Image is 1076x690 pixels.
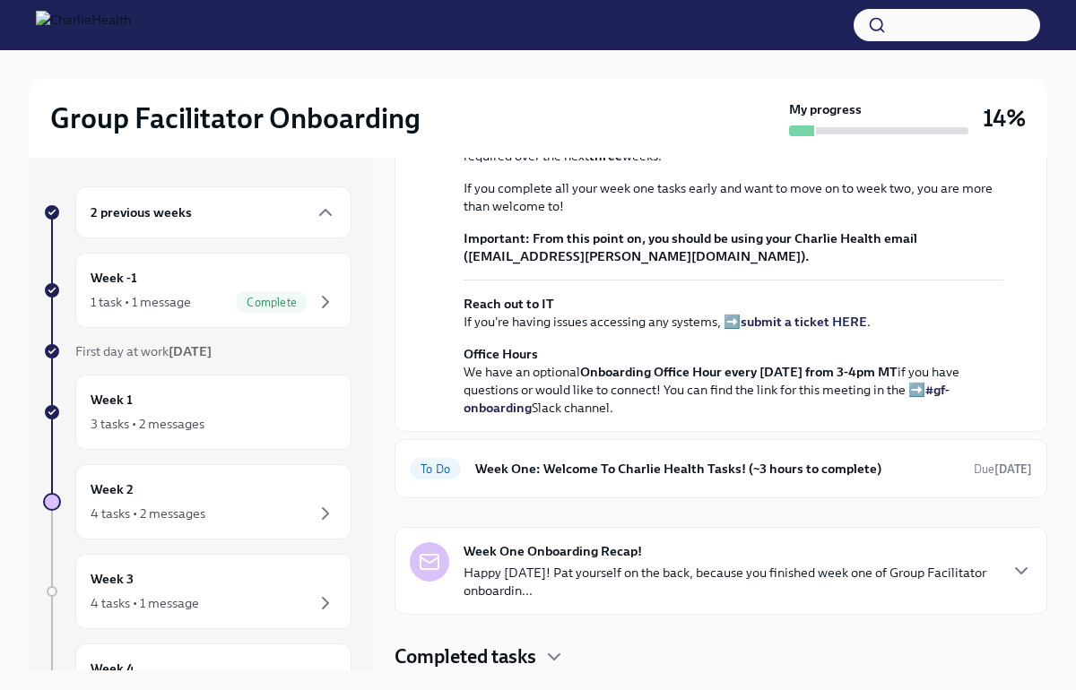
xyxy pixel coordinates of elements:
[43,554,351,629] a: Week 34 tasks • 1 message
[91,594,199,612] div: 4 tasks • 1 message
[464,296,554,312] strong: Reach out to IT
[91,505,205,522] div: 4 tasks • 2 messages
[464,542,642,560] strong: Week One Onboarding Recap!
[43,342,351,360] a: First day at work[DATE]
[983,102,1026,134] h3: 14%
[91,390,133,410] h6: Week 1
[464,179,1003,215] p: If you complete all your week one tasks early and want to move on to week two, you are more than ...
[994,462,1032,476] strong: [DATE]
[43,375,351,450] a: Week 13 tasks • 2 messages
[464,345,1003,417] p: We have an optional if you have questions or would like to connect! You can find the link for thi...
[974,461,1032,478] span: August 11th, 2025 10:00
[395,643,536,670] h4: Completed tasks
[464,564,996,599] p: Happy [DATE]! Pat yourself on the back, because you finished week one of Group Facilitator onboar...
[974,462,1032,476] span: Due
[475,459,959,479] h6: Week One: Welcome To Charlie Health Tasks! (~3 hours to complete)
[75,343,212,359] span: First day at work
[580,364,898,380] strong: Onboarding Office Hour every [DATE] from 3-4pm MT
[43,464,351,539] a: Week 24 tasks • 2 messages
[91,659,134,678] h6: Week 4
[395,643,1047,670] div: Completed tasks
[75,186,351,238] div: 2 previous weeks
[169,343,212,359] strong: [DATE]
[91,268,137,288] h6: Week -1
[789,100,862,118] strong: My progress
[741,314,867,330] a: submit a ticket HERE
[464,295,1003,331] p: If you're having issues accessing any systems, ➡️ .
[91,569,134,589] h6: Week 3
[410,462,461,476] span: To Do
[50,100,421,136] h2: Group Facilitator Onboarding
[91,479,134,499] h6: Week 2
[410,454,1032,483] a: To DoWeek One: Welcome To Charlie Health Tasks! (~3 hours to complete)Due[DATE]
[464,230,917,264] strong: From this point on, you should be using your Charlie Health email ([EMAIL_ADDRESS][PERSON_NAME][D...
[36,11,131,39] img: CharlieHealth
[464,346,538,362] strong: Office Hours
[43,253,351,328] a: Week -11 task • 1 messageComplete
[91,293,191,311] div: 1 task • 1 message
[91,203,192,222] h6: 2 previous weeks
[464,230,530,246] strong: Important:
[91,415,204,433] div: 3 tasks • 2 messages
[236,296,308,309] span: Complete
